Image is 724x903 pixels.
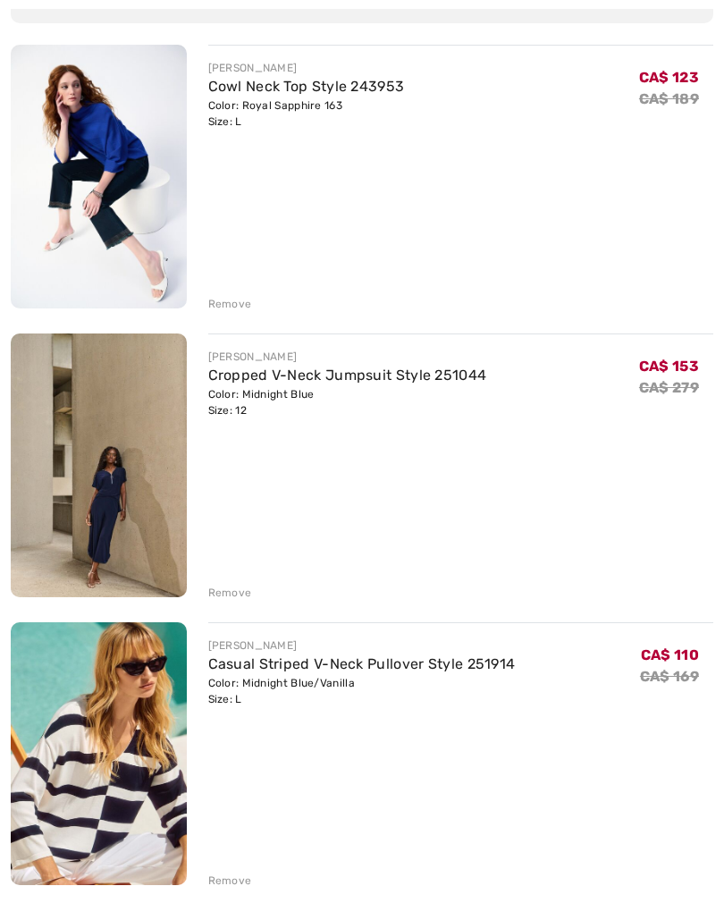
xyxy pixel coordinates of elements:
[208,97,405,130] div: Color: Royal Sapphire 163 Size: L
[208,367,487,384] a: Cropped V-Neck Jumpsuit Style 251044
[208,675,516,707] div: Color: Midnight Blue/Vanilla Size: L
[639,90,699,107] s: CA$ 189
[11,622,187,886] img: Casual Striped V-Neck Pullover Style 251914
[208,60,405,76] div: [PERSON_NAME]
[208,637,516,654] div: [PERSON_NAME]
[208,655,516,672] a: Casual Striped V-Neck Pullover Style 251914
[208,296,252,312] div: Remove
[208,78,405,95] a: Cowl Neck Top Style 243953
[641,646,699,663] span: CA$ 110
[208,873,252,889] div: Remove
[640,668,699,685] s: CA$ 169
[208,386,487,418] div: Color: Midnight Blue Size: 12
[639,379,699,396] s: CA$ 279
[11,45,187,308] img: Cowl Neck Top Style 243953
[11,333,187,597] img: Cropped V-Neck Jumpsuit Style 251044
[639,69,699,86] span: CA$ 123
[208,349,487,365] div: [PERSON_NAME]
[208,585,252,601] div: Remove
[639,358,699,375] span: CA$ 153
